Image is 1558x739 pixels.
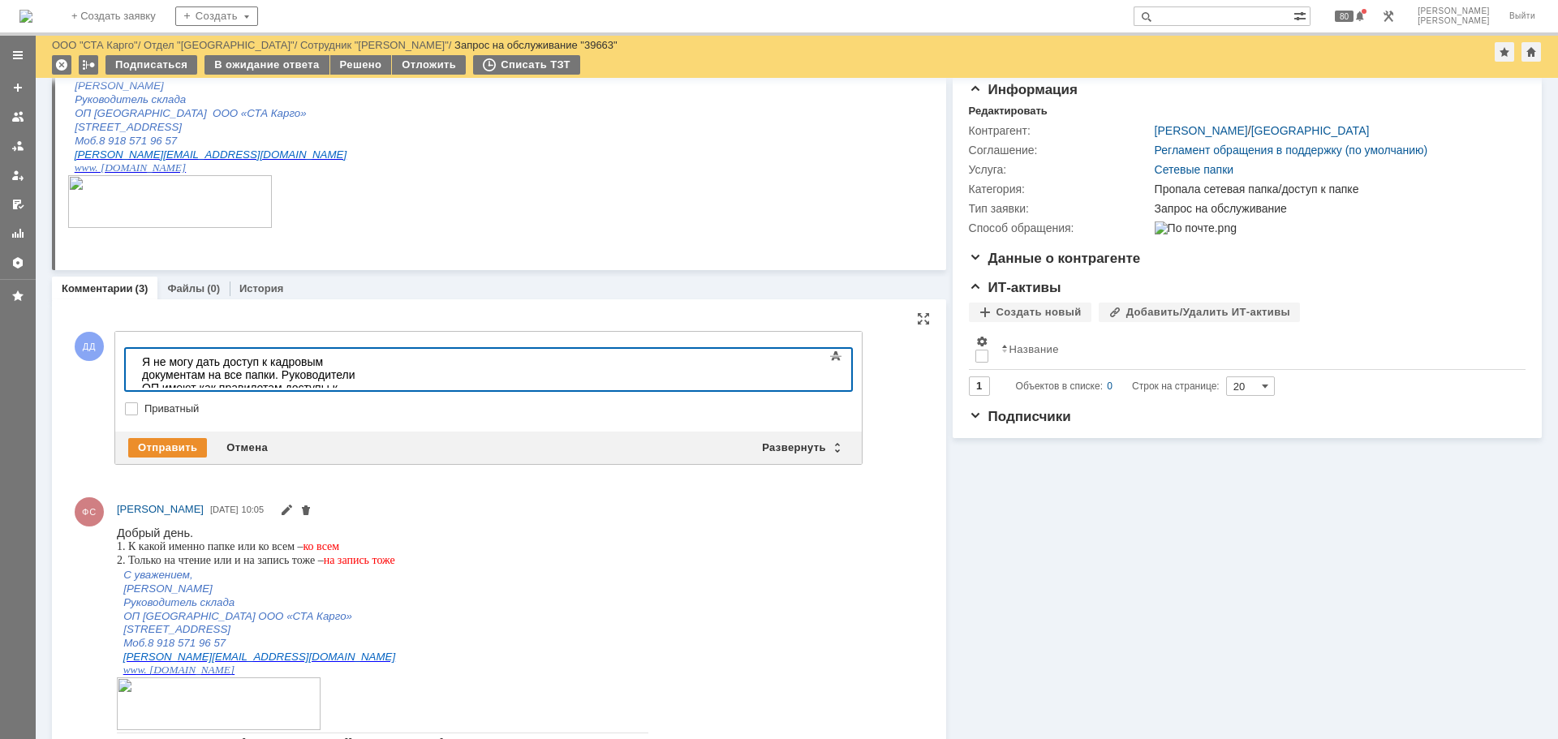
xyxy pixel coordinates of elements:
[917,312,930,325] div: На всю страницу
[6,97,118,109] span: Руководитель склада
[210,505,239,514] span: [DATE]
[969,82,1078,97] span: Информация
[34,49,240,62] span: Только на чтение или и на запись тоже
[117,503,204,515] span: [PERSON_NAME]
[1016,376,1220,396] i: Строк на странице:
[6,83,96,95] span: [PERSON_NAME]
[24,49,34,62] span: 2.
[969,163,1151,176] div: Услуга:
[6,84,235,96] span: ОП [GEOGRAPHIC_DATA] ООО «СТА Карго»
[34,24,215,37] span: К какой именно папке или ко всем
[826,346,846,366] span: Показать панель инструментов
[24,24,34,37] span: 1.
[300,39,449,51] a: Сотрудник "[PERSON_NAME]"
[1521,42,1541,62] div: Сделать домашней страницей
[975,335,988,348] span: Настройки
[1155,124,1248,137] a: [PERSON_NAME]
[1155,221,1237,234] img: По почте.png
[75,332,104,361] span: ДД
[6,70,118,82] span: Руководитель склада
[19,10,32,23] a: Перейти на домашнюю страницу
[1495,42,1514,62] div: Добавить в избранное
[1418,16,1490,26] span: [PERSON_NAME]
[6,124,114,136] span: [STREET_ADDRESS]
[969,144,1151,157] div: Соглашение:
[6,165,118,177] a: www. [DOMAIN_NAME]
[1293,7,1310,23] span: Расширенный поиск
[6,42,76,54] span: С уважением,
[1155,124,1370,137] div: /
[117,501,204,518] a: [PERSON_NAME]
[969,202,1151,215] div: Тип заявки:
[6,137,118,149] a: www. [DOMAIN_NAME]
[1251,124,1370,137] a: [GEOGRAPHIC_DATA]
[280,505,293,518] span: Редактировать
[144,39,295,51] a: Отдел "[GEOGRAPHIC_DATA]"
[969,183,1151,195] div: Категория:
[148,99,183,112] span: почтой
[6,152,279,164] a: [PERSON_NAME][EMAIL_ADDRESS][DOMAIN_NAME]
[6,110,109,122] span: Моб.8 918 571 96 57
[16,286,342,297] span: Email отправителя: [PERSON_NAME][EMAIL_ADDRESS][DOMAIN_NAME]
[19,10,32,23] img: logo
[60,28,796,91] strong: Loremi dolo. S amet consectetu adi. E seddoeius, Temporin Utlaboree Dolorema al enimadmi Veniam-q...
[299,505,312,518] span: Удалить
[242,505,265,514] span: 10:05
[1155,202,1517,215] div: Запрос на обслуживание
[1335,11,1354,22] span: 80
[144,39,300,51] div: /
[969,221,1151,234] div: Способ обращения:
[969,251,1141,266] span: Данные о контрагенте
[5,250,31,276] a: Настройки
[144,402,849,415] label: Приватный
[1009,343,1059,355] div: Название
[62,282,133,294] a: Комментарии
[60,2,214,13] strong: RE: Доступ к папкам на сервере
[187,14,223,26] span: ко всем
[1155,144,1428,157] a: Регламент обращения в поддержку (по умолчанию)
[6,6,237,58] div: Я не могу дать доступ к кадровым документам на все папки. Руководители ОП имеют как правило там д...
[300,39,454,51] div: /
[969,124,1151,137] div: Контрагент:
[207,28,278,40] span: на запись тоже
[1016,380,1103,392] span: Объектов в списке:
[969,409,1071,424] span: Подписчики
[1155,163,1234,176] a: Сетевые папки
[5,133,31,159] a: Заявки в моей ответственности
[1155,183,1517,195] div: Пропала сетевая папка/доступ к папке
[995,329,1513,370] th: Название
[175,6,258,26] div: Создать
[167,282,204,294] a: Файлы
[239,282,283,294] a: История
[6,97,114,109] span: [STREET_ADDRESS]
[1418,6,1490,16] span: [PERSON_NAME]
[1107,376,1113,396] div: 0
[969,105,1048,118] div: Редактировать
[5,75,31,101] a: Создать заявку
[5,162,31,188] a: Мои заявки
[6,110,239,122] span: ОП [GEOGRAPHIC_DATA] ООО «СТА Карго»
[136,282,148,294] div: (3)
[207,282,220,294] div: (0)
[5,191,31,217] a: Мои согласования
[969,280,1061,295] span: ИТ-активы
[6,138,109,150] span: Моб.8 918 571 96 57
[6,124,279,136] a: [PERSON_NAME][EMAIL_ADDRESS][DOMAIN_NAME]
[79,55,98,75] div: Работа с массовостью
[52,39,138,51] a: ООО "СТА Карго"
[5,104,31,130] a: Заявки на командах
[60,15,148,26] strong: [PERSON_NAME]
[52,39,144,51] div: /
[6,69,76,81] span: С уважением,
[454,39,618,51] div: Запрос на обслуживание "39663"
[52,55,71,75] div: Удалить
[5,221,31,247] a: Отчеты
[6,56,96,68] span: [PERSON_NAME]
[1379,6,1398,26] a: Перейти в интерфейс администратора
